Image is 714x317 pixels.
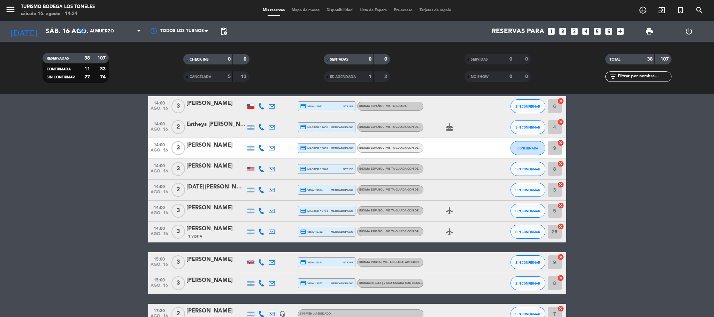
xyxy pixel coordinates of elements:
[547,27,556,36] i: looks_one
[404,261,455,264] span: , ARS Consult value in the tariff
[151,224,168,232] span: 14:00
[445,207,454,215] i: airplanemode_active
[445,227,454,236] i: airplanemode_active
[525,57,529,62] strong: 0
[515,312,540,316] span: SIN CONFIRMAR
[343,104,353,109] span: stripe
[616,27,625,36] i: add_box
[241,74,248,79] strong: 13
[228,57,231,62] strong: 0
[647,57,653,62] strong: 38
[279,311,285,317] i: headset_mic
[669,21,709,42] div: LOG OUT
[331,125,353,130] span: mercadopago
[604,27,613,36] i: looks_6
[300,259,306,265] i: credit_card
[288,8,323,12] span: Mapa de mesas
[617,73,671,80] input: Filtrar por nombre...
[323,8,356,12] span: Disponibilidad
[151,276,168,284] span: 15:00
[557,160,564,167] i: cancel
[300,145,328,151] span: master * 9893
[557,181,564,188] i: cancel
[416,8,455,12] span: Tarjetas de regalo
[151,203,168,211] span: 14:00
[186,203,246,212] div: [PERSON_NAME]
[186,141,246,150] div: [PERSON_NAME]
[510,225,545,239] button: SIN CONFIRMAR
[186,276,246,285] div: [PERSON_NAME]
[359,209,499,212] span: Idioma Español | Visita guiada con degustacion itinerante - Degustación Fuego Blanco
[190,75,211,79] span: CANCELADA
[471,75,489,79] span: NO SHOW
[188,234,202,239] span: 1 Visita
[300,208,328,214] span: master * 7704
[186,307,246,316] div: [PERSON_NAME]
[151,232,168,240] span: ago. 16
[151,262,168,270] span: ago. 16
[151,119,168,127] span: 14:00
[359,168,538,170] span: Idioma Español | Visita guiada con degustación itinerante - Mosquita Muerta
[359,188,492,191] span: Idioma Español | Visita guiada con degustación - Familia [PERSON_NAME] Wine Series
[509,57,512,62] strong: 0
[300,187,306,193] i: credit_card
[369,74,371,79] strong: 1
[331,188,353,192] span: mercadopago
[330,75,356,79] span: RE AGENDADA
[639,6,647,14] i: add_circle_outline
[515,281,540,285] span: SIN CONFIRMAR
[471,58,488,61] span: SERVIDAS
[300,124,306,130] i: credit_card
[151,190,168,198] span: ago. 16
[21,10,95,17] div: sábado 16. agosto - 14:24
[84,56,90,61] strong: 38
[515,167,540,171] span: SIN CONFIRMAR
[557,254,564,261] i: cancel
[515,125,540,129] span: SIN CONFIRMAR
[300,166,328,172] span: master * 8545
[186,183,246,192] div: [DATE][PERSON_NAME]
[645,27,653,36] span: print
[151,99,168,107] span: 14:00
[369,57,371,62] strong: 0
[581,27,590,36] i: looks_4
[190,58,209,61] span: CHECK INS
[151,148,168,156] span: ago. 16
[515,105,540,108] span: SIN CONFIRMAR
[300,124,328,130] span: master * 7605
[343,260,353,265] span: stripe
[5,4,16,17] button: menu
[509,74,512,79] strong: 0
[510,204,545,218] button: SIN CONFIRMAR
[359,230,492,233] span: Idioma Español | Visita guiada con degustación - Familia [PERSON_NAME] Wine Series
[100,67,107,71] strong: 33
[557,305,564,312] i: cancel
[695,6,704,14] i: search
[557,118,564,125] i: cancel
[510,141,545,155] button: CONFIRMADA
[445,123,454,131] i: cake
[525,74,529,79] strong: 0
[515,209,540,213] span: SIN CONFIRMAR
[65,27,73,36] i: arrow_drop_down
[5,4,16,15] i: menu
[510,183,545,197] button: SIN CONFIRMAR
[151,211,168,219] span: ago. 16
[557,139,564,146] i: cancel
[151,283,168,291] span: ago. 16
[151,161,168,169] span: 14:00
[171,141,185,155] span: 3
[186,255,246,264] div: [PERSON_NAME]
[47,68,71,71] span: CONFIRMADA
[676,6,685,14] i: turned_in_not
[343,167,353,171] span: stripe
[609,58,620,61] span: TOTAL
[300,145,306,151] i: credit_card
[359,105,407,108] span: Idioma Español | Visita Guiada
[359,126,499,129] span: Idioma Español | Visita guiada con degustacion itinerante - Degustación Fuego Blanco
[186,162,246,171] div: [PERSON_NAME]
[300,103,323,109] span: visa * 2961
[557,275,564,281] i: cancel
[359,261,455,264] span: Idioma Ingles | Visita Guiada
[384,57,389,62] strong: 0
